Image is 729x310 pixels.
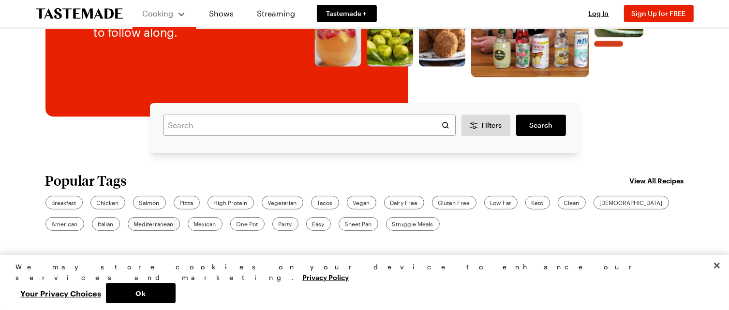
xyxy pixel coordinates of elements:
div: We may store cookies on your device to enhance our services and marketing. [15,262,705,283]
h2: Popular Tags [45,173,127,188]
span: Salmon [139,198,160,207]
a: Vegan [347,196,376,209]
a: Tacos [311,196,339,209]
button: Your Privacy Choices [15,283,106,303]
a: Salmon [133,196,166,209]
a: Clean [558,196,586,209]
span: Easy [312,220,325,228]
span: Chicken [97,198,119,207]
button: Cooking [142,4,186,23]
a: Vegetarian [262,196,303,209]
a: Italian [92,217,120,231]
a: Tastemade + [317,5,377,22]
button: Desktop filters [461,115,511,136]
a: Easy [306,217,331,231]
a: Sheet Pan [339,217,378,231]
button: Close [706,255,728,276]
a: filters [516,115,565,136]
a: To Tastemade Home Page [36,8,123,19]
span: Vegetarian [268,198,297,207]
div: Privacy [15,262,705,303]
span: [DEMOGRAPHIC_DATA] [600,198,663,207]
span: Log In [589,9,609,17]
button: Sign Up for FREE [624,5,694,22]
a: Chicken [90,196,125,209]
button: Ok [106,283,176,303]
span: Sheet Pan [345,220,372,228]
span: Search [529,120,552,130]
a: Struggle Meals [386,217,440,231]
button: Log In [580,9,618,18]
a: More information about your privacy, opens in a new tab [302,272,349,281]
span: Mexican [194,220,216,228]
a: Keto [525,196,550,209]
span: Italian [98,220,114,228]
span: Sign Up for FREE [632,9,686,17]
a: Dairy Free [384,196,424,209]
a: View All Recipes [630,175,684,186]
a: Breakfast [45,196,83,209]
a: High Protein [208,196,254,209]
a: Pizza [174,196,200,209]
span: Cooking [142,9,173,18]
span: American [52,220,78,228]
span: Dairy Free [390,198,418,207]
a: American [45,217,84,231]
span: Gluten Free [438,198,470,207]
span: Pizza [180,198,193,207]
span: Tastemade + [327,9,367,18]
a: [DEMOGRAPHIC_DATA] [594,196,669,209]
span: High Protein [214,198,248,207]
span: Tacos [317,198,333,207]
span: Breakfast [52,198,76,207]
span: Party [279,220,292,228]
span: Clean [564,198,580,207]
span: One Pot [237,220,258,228]
span: Vegan [353,198,370,207]
a: Gluten Free [432,196,476,209]
a: Mediterranean [128,217,180,231]
a: Party [272,217,298,231]
span: Filters [481,120,502,130]
span: Struggle Meals [392,220,433,228]
a: Mexican [188,217,223,231]
span: Keto [532,198,544,207]
span: Mediterranean [134,220,174,228]
span: Low Fat [491,198,511,207]
a: Low Fat [484,196,518,209]
a: One Pot [230,217,265,231]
